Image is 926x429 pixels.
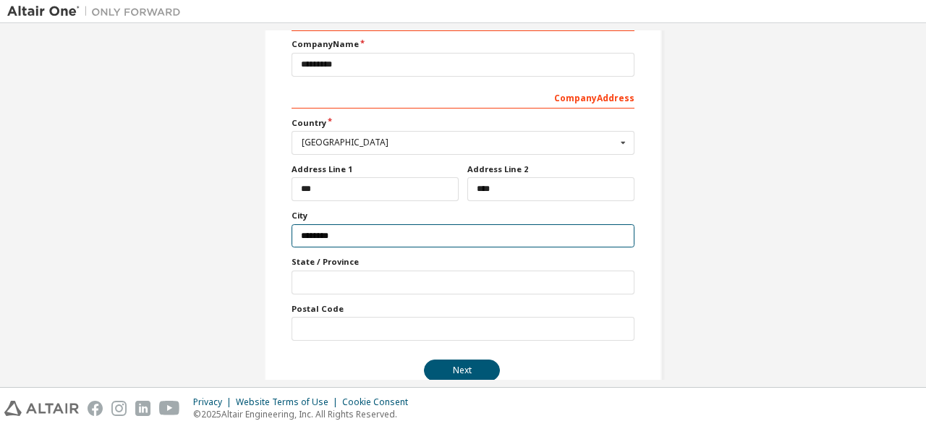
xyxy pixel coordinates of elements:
label: Company Name [292,38,634,50]
button: Next [424,360,500,381]
img: youtube.svg [159,401,180,416]
img: facebook.svg [88,401,103,416]
label: Country [292,117,634,129]
img: instagram.svg [111,401,127,416]
label: Address Line 2 [467,163,634,175]
label: Postal Code [292,303,634,315]
img: Altair One [7,4,188,19]
div: Website Terms of Use [236,396,342,408]
img: altair_logo.svg [4,401,79,416]
img: linkedin.svg [135,401,150,416]
label: Address Line 1 [292,163,459,175]
div: Cookie Consent [342,396,417,408]
div: [GEOGRAPHIC_DATA] [302,138,616,147]
label: City [292,210,634,221]
label: State / Province [292,256,634,268]
p: © 2025 Altair Engineering, Inc. All Rights Reserved. [193,408,417,420]
div: Privacy [193,396,236,408]
div: Company Address [292,85,634,109]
